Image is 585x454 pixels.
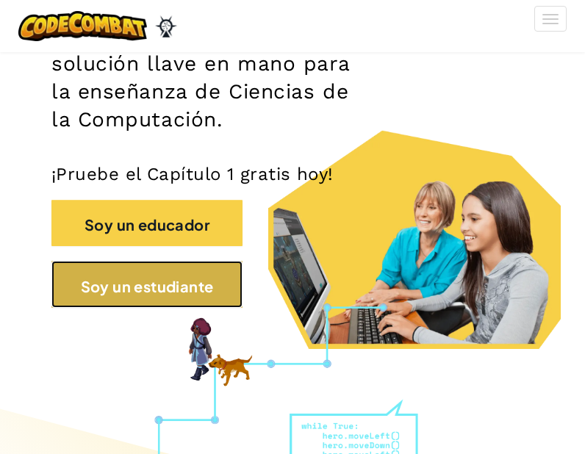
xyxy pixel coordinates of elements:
button: Soy un estudiante [51,261,243,308]
font: ¡Pruebe el Capítulo 1 gratis hoy! [51,164,334,184]
font: Soy un educador [85,215,209,233]
font: Soy un estudiante [81,276,214,295]
img: Ozaria [154,15,178,37]
button: Soy un educador [51,200,243,247]
img: Logotipo de CodeCombat [18,11,147,41]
